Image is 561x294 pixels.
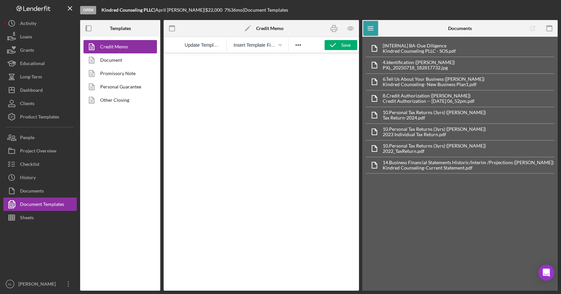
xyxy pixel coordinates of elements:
[102,7,155,13] div: |
[383,126,486,132] div: 10. Personal Tax Returns (3yrs) ([PERSON_NAME])
[224,7,231,13] div: 7 %
[3,43,77,57] button: Grants
[164,53,359,291] iframe: Rich Text Area
[3,110,77,123] button: Product Templates
[383,110,486,115] div: 10. Personal Tax Returns (3yrs) ([PERSON_NAME])
[20,158,39,173] div: Checklist
[3,83,77,97] button: Dashboard
[383,115,486,120] div: Tax Return-2024.pdf
[20,97,34,112] div: Clients
[341,40,351,50] div: Save
[233,42,276,48] span: Insert Template Field
[80,6,96,14] div: Open
[20,57,45,72] div: Educational
[20,198,64,213] div: Document Templates
[231,40,284,50] button: Insert Template Field
[20,17,36,32] div: Activity
[325,40,357,50] button: Save
[3,171,77,184] button: History
[83,80,154,93] a: Personal Guarantee
[383,143,486,149] div: 10. Personal Tax Returns (3yrs) ([PERSON_NAME])
[83,40,154,53] a: Credit Memo
[448,26,472,31] b: Documents
[83,53,154,67] a: Document
[3,198,77,211] button: Document Templates
[3,211,77,224] button: Sheets
[383,60,455,65] div: 4. Identification ([PERSON_NAME])
[20,110,59,125] div: Product Templates
[383,76,485,82] div: 6. Tell Us About Your Business ([PERSON_NAME])
[3,97,77,110] button: Clients
[383,93,475,98] div: 8. Credit Authorization ([PERSON_NAME])
[20,184,44,199] div: Documents
[185,42,220,48] span: Update Template
[3,17,77,30] button: Activity
[3,70,77,83] button: Long-Term
[383,165,554,171] div: Kindred Counseling-Current Statement.pdf
[383,43,456,48] div: [INTERNAL] BA-Due Diligence
[383,82,485,87] div: Kindred Counseling- New Business Plan1.pdf
[102,7,154,13] b: Kindred Counseling PLLC
[182,40,222,50] button: Reset the template to the current product template value
[383,160,554,165] div: 14. Business Financial Statements Historic/Interim /Projections ([PERSON_NAME])
[83,93,154,107] a: Other Closing
[383,149,486,154] div: 2022_TaxReturn.pdf
[155,7,205,13] div: April [PERSON_NAME] |
[243,7,288,13] div: | Document Templates
[3,30,77,43] button: Loans
[3,158,77,171] button: Checklist
[8,282,12,286] text: NL
[383,132,486,137] div: 2023 Individual Tax Return.pdf
[20,83,43,98] div: Dashboard
[110,26,131,31] b: Templates
[383,65,455,70] div: PXL_20250718_182817732.jpg
[3,144,77,158] button: Project Overview
[20,30,32,45] div: Loans
[3,131,77,144] button: People
[83,67,154,80] a: Promissory Note
[256,26,284,31] b: Credit Memo
[231,7,243,13] div: 36 mo
[20,43,34,58] div: Grants
[20,70,42,85] div: Long-Term
[383,48,456,54] div: Kindred Counseling PLLC - SOS.pdf
[293,40,304,50] button: Reveal or hide additional toolbar items
[3,277,77,291] button: NL[PERSON_NAME]
[3,57,77,70] button: Educational
[17,277,60,292] div: [PERSON_NAME]
[20,211,34,226] div: Sheets
[383,98,475,104] div: Credit Authorization -- [DATE] 06_52pm.pdf
[20,131,34,146] div: People
[20,171,36,186] div: History
[538,265,554,281] div: Open Intercom Messenger
[3,184,77,198] button: Documents
[20,144,56,159] div: Project Overview
[205,7,222,13] span: $22,000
